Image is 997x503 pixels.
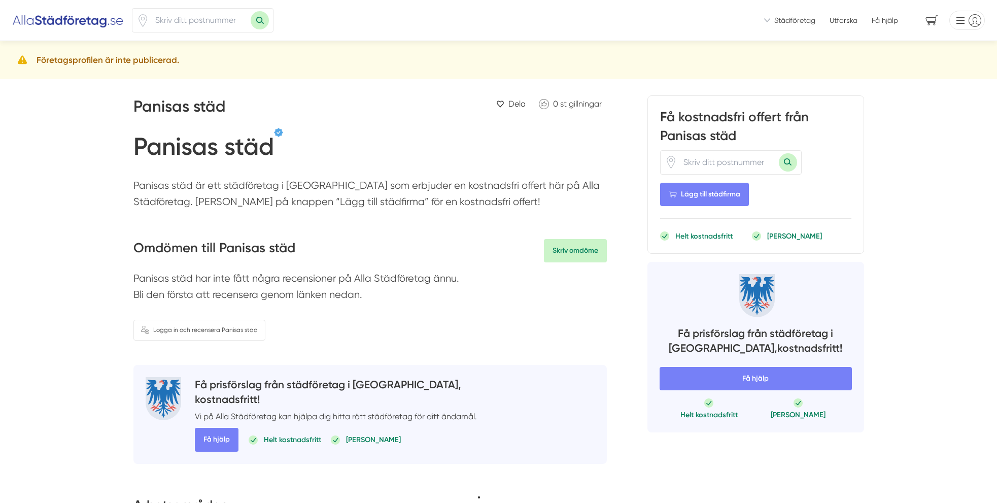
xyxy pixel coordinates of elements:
h2: Panisas städ [133,95,393,124]
span: Få hjälp [660,367,852,390]
p: Panisas städ har inte fått några recensioner på Alla Städföretag ännu. Bli den första att recense... [133,271,607,308]
span: navigation-cart [918,12,945,29]
span: Städföretag [774,15,815,25]
span: st gillningar [560,99,602,109]
input: Skriv ditt postnummer [149,9,251,32]
a: Skriv omdöme [544,239,607,262]
a: Dela [492,95,530,112]
a: Utforska [830,15,857,25]
input: Skriv ditt postnummer [677,151,779,174]
svg: Pin / Karta [665,156,677,169]
h3: Få kostnadsfri offert från Panisas städ [660,108,851,150]
a: Logga in och recensera Panisas städ [133,320,265,341]
p: Helt kostnadsfritt [264,434,321,445]
h1: Panisas städ [133,132,274,165]
p: [PERSON_NAME] [767,231,822,241]
span: Få hjälp [195,428,238,451]
span: Verifierat av Panisa Bruserud [274,128,283,137]
svg: Pin / Karta [136,14,149,27]
p: [PERSON_NAME] [771,410,826,420]
p: Helt kostnadsfritt [675,231,733,241]
span: Logga in och recensera Panisas städ [153,325,258,335]
h4: Få prisförslag från städföretag i [GEOGRAPHIC_DATA], kostnadsfritt! [660,326,852,359]
h4: Få prisförslag från städföretag i [GEOGRAPHIC_DATA], kostnadsfritt! [195,377,477,410]
h5: Företagsprofilen är inte publicerad. [37,53,179,67]
p: Helt kostnadsfritt [680,410,738,420]
p: Vi på Alla Städföretag kan hjälpa dig hitta rätt städföretag för ditt ändamål. [195,410,477,423]
span: Klicka för att använda din position. [136,14,149,27]
h3: Omdömen till Panisas städ [133,239,295,262]
p: Panisas städ är ett städföretag i [GEOGRAPHIC_DATA] som erbjuder en kostnadsfri offert här på All... [133,178,607,215]
: Lägg till städfirma [660,183,749,206]
span: Dela [508,97,526,110]
button: Sök med postnummer [779,153,797,172]
span: Klicka för att använda din position. [665,156,677,169]
button: Sök med postnummer [251,11,269,29]
a: Klicka för att gilla Panisas städ [534,95,607,112]
span: Få hjälp [872,15,898,25]
p: [PERSON_NAME] [346,434,401,445]
img: Alla Städföretag [12,12,124,28]
span: 0 [553,99,558,109]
